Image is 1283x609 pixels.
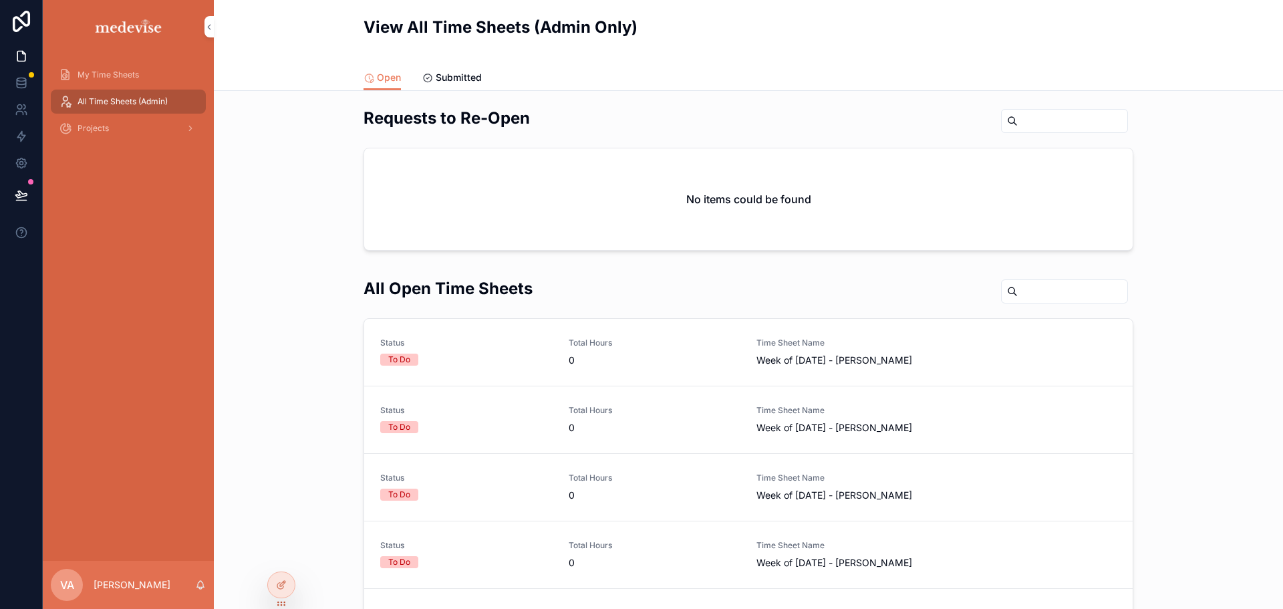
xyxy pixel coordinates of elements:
span: Week of [DATE] - [PERSON_NAME] [756,421,929,435]
h2: View All Time Sheets (Admin Only) [364,16,637,38]
span: Total Hours [569,405,741,416]
span: Time Sheet Name [756,540,929,551]
span: Projects [78,123,109,134]
div: To Do [388,489,410,501]
a: StatusTo DoTotal Hours0Time Sheet NameWeek of [DATE] - [PERSON_NAME] [364,454,1133,521]
span: 0 [569,556,741,570]
span: Submitted [436,71,482,84]
span: Total Hours [569,338,741,348]
div: To Do [388,421,410,433]
span: Open [377,71,401,84]
span: Status [380,473,553,483]
iframe: Spotlight [1,64,25,88]
a: StatusTo DoTotal Hours0Time Sheet NameWeek of [DATE] - [PERSON_NAME] [364,319,1133,386]
a: Open [364,66,401,91]
span: Status [380,338,553,348]
span: Time Sheet Name [756,338,929,348]
h2: All Open Time Sheets [364,277,533,299]
span: Time Sheet Name [756,473,929,483]
div: To Do [388,556,410,568]
span: 0 [569,354,741,367]
div: scrollable content [43,53,214,158]
span: Week of [DATE] - [PERSON_NAME] [756,489,929,502]
div: To Do [388,354,410,366]
span: Time Sheet Name [756,405,929,416]
span: Status [380,540,553,551]
span: All Time Sheets (Admin) [78,96,168,107]
span: Week of [DATE] - [PERSON_NAME] [756,556,929,570]
h2: Requests to Re-Open [364,107,530,129]
a: StatusTo DoTotal Hours0Time Sheet NameWeek of [DATE] - [PERSON_NAME] [364,521,1133,589]
span: Status [380,405,553,416]
span: 0 [569,421,741,435]
img: App logo [93,16,164,37]
span: My Time Sheets [78,70,139,80]
a: Projects [51,116,206,140]
span: Total Hours [569,540,741,551]
span: VA [60,577,74,593]
span: Total Hours [569,473,741,483]
a: My Time Sheets [51,63,206,87]
a: StatusTo DoTotal Hours0Time Sheet NameWeek of [DATE] - [PERSON_NAME] [364,386,1133,454]
a: Submitted [422,66,482,92]
h2: No items could be found [686,191,811,207]
a: All Time Sheets (Admin) [51,90,206,114]
p: [PERSON_NAME] [94,578,170,592]
span: 0 [569,489,741,502]
span: Week of [DATE] - [PERSON_NAME] [756,354,929,367]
